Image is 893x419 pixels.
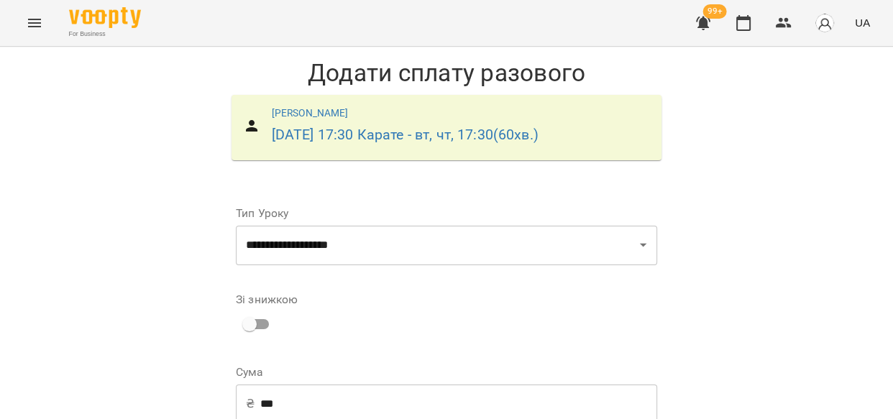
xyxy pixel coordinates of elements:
[272,126,539,143] a: [DATE] 17:30 Карате - вт, чт, 17:30(60хв.)
[236,367,657,378] label: Сума
[69,7,141,28] img: Voopty Logo
[855,15,870,30] span: UA
[272,107,349,119] a: [PERSON_NAME]
[224,58,669,88] h1: Додати сплату разового
[236,208,657,219] label: Тип Уроку
[236,294,298,305] label: Зі знижкою
[69,29,141,39] span: For Business
[849,9,876,36] button: UA
[815,13,835,33] img: avatar_s.png
[17,6,52,40] button: Menu
[246,395,255,413] p: ₴
[703,4,727,19] span: 99+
